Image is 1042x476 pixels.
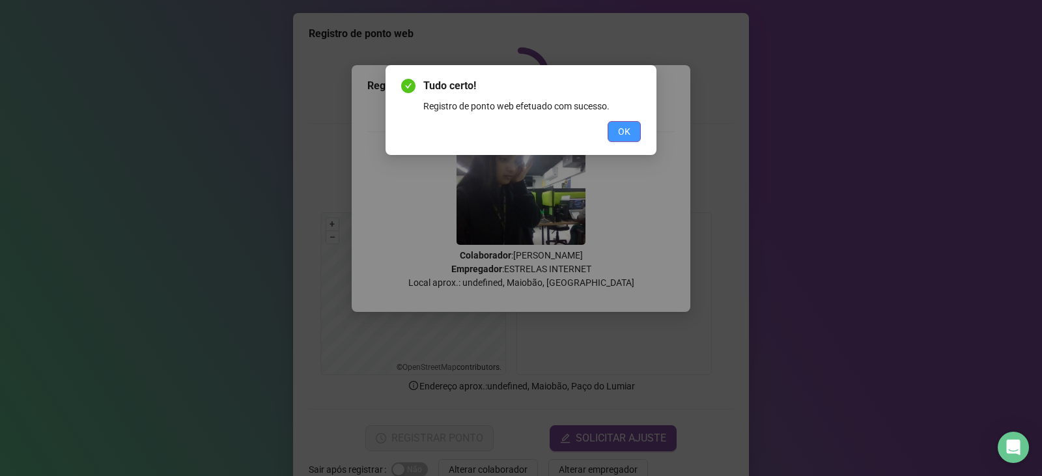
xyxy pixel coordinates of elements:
[608,121,641,142] button: OK
[423,78,641,94] span: Tudo certo!
[618,124,630,139] span: OK
[423,99,641,113] div: Registro de ponto web efetuado com sucesso.
[998,432,1029,463] div: Open Intercom Messenger
[401,79,415,93] span: check-circle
